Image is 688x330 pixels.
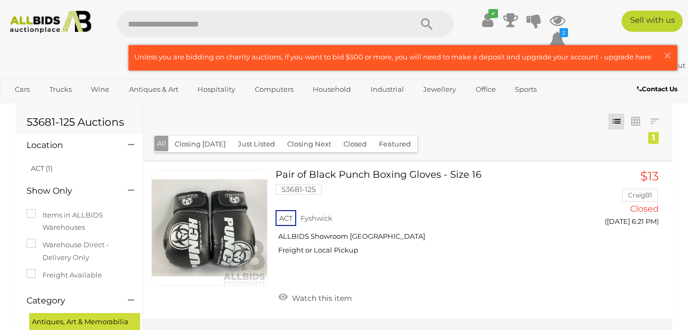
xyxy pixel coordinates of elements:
[663,45,672,66] span: ×
[640,169,659,184] span: $13
[27,239,132,264] label: Warehouse Direct - Delivery Only
[27,141,112,150] h4: Location
[479,11,495,30] a: ✔
[31,164,53,172] a: ACT (1)
[337,136,373,152] button: Closed
[276,289,355,305] a: Watch this item
[364,81,411,98] a: Industrial
[27,269,102,281] label: Freight Available
[283,170,576,263] a: Pair of Black Punch Boxing Gloves - Size 16 53681-125 ACT Fyshwick ALLBIDS Showroom [GEOGRAPHIC_D...
[191,81,242,98] a: Hospitality
[488,9,498,18] i: ✔
[122,81,185,98] a: Antiques & Art
[168,136,232,152] button: Closing [DATE]
[373,136,417,152] button: Featured
[648,132,659,144] div: 1
[549,30,565,49] a: 2
[289,293,352,303] span: Watch this item
[469,81,503,98] a: Office
[306,81,358,98] a: Household
[400,11,453,37] button: Search
[27,296,112,306] h4: Category
[27,209,132,234] label: Items in ALLBIDS Warehouses
[84,81,116,98] a: Wine
[416,81,463,98] a: Jewellery
[637,85,677,93] b: Contact Us
[5,11,97,33] img: Allbids.com.au
[637,83,680,95] a: Contact Us
[560,28,568,37] i: 2
[42,81,79,98] a: Trucks
[8,98,97,116] a: [GEOGRAPHIC_DATA]
[248,81,300,98] a: Computers
[27,116,132,128] h1: 53681-125 Auctions
[281,136,338,152] button: Closing Next
[27,186,112,196] h4: Show Only
[231,136,281,152] button: Just Listed
[592,170,661,232] a: $13 CraigB1 Closed ([DATE] 6:21 PM)
[508,81,544,98] a: Sports
[622,11,683,32] a: Sell with us
[8,81,37,98] a: Cars
[154,136,169,151] button: All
